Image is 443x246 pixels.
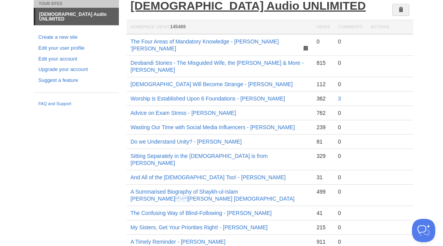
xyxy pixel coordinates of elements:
div: 0 [338,124,363,131]
div: 112 [316,81,330,88]
a: Worship is Established Upon 6 Foundations - [PERSON_NAME] [130,95,285,102]
a: And All of the [DEMOGRAPHIC_DATA] Too! - [PERSON_NAME] [130,174,286,180]
a: Upgrade your account [38,66,114,74]
div: 215 [316,224,330,231]
a: Create a new site [38,33,114,42]
div: 0 [338,238,363,245]
div: 329 [316,152,330,159]
div: 0 [338,109,363,116]
div: 0 [338,174,363,181]
a: Deobandi Stories - The Misguided Wife, the [PERSON_NAME] & More - [PERSON_NAME] [130,60,304,73]
a: The Confusing Way of Blind-Following - [PERSON_NAME] [130,210,271,216]
span: 145469 [170,24,185,29]
div: 0 [338,138,363,145]
a: Sitting Separately in the [DEMOGRAPHIC_DATA] is from [PERSON_NAME] [130,153,268,166]
th: Homepage Views [127,20,313,35]
div: 0 [338,152,363,159]
a: The Four Areas of Mandatory Knowledge - [PERSON_NAME] '[PERSON_NAME] [130,38,279,52]
div: 362 [316,95,330,102]
div: 0 [338,188,363,195]
iframe: Help Scout Beacon - Open [412,219,435,242]
a: [DEMOGRAPHIC_DATA] Will Become Strange - [PERSON_NAME] [130,81,293,87]
th: Actions [367,20,413,35]
a: [DEMOGRAPHIC_DATA] Audio UNLIMITED [35,8,119,25]
div: 815 [316,59,330,66]
div: 911 [316,238,330,245]
a: Advice on Exam Stress - [PERSON_NAME] [130,110,236,116]
div: 762 [316,109,330,116]
a: A Timely Reminder - [PERSON_NAME] [130,239,225,245]
a: Suggest a feature [38,76,114,85]
a: 3 [338,95,341,102]
div: 0 [338,59,363,66]
div: 0 [338,224,363,231]
a: Edit your user profile [38,44,114,52]
div: 0 [316,38,330,45]
div: 81 [316,138,330,145]
div: 0 [338,38,363,45]
th: Views [313,20,334,35]
th: Comments [334,20,367,35]
a: A Summarised Biography of Shaykh-ul-Islam [PERSON_NAME] - [PERSON_NAME] [DEMOGRAPHIC_DATA] [130,189,294,202]
a: FAQ and Support [38,100,114,107]
a: My Sisters, Get Your Priorities Right! - [PERSON_NAME] [130,224,268,230]
div: 41 [316,210,330,217]
a: Do we Understand Unity? - [PERSON_NAME] [130,139,242,145]
div: 31 [316,174,330,181]
div: 239 [316,124,330,131]
div: 0 [338,81,363,88]
a: Wasting Our Time with Social Media Influencers - [PERSON_NAME] [130,124,295,130]
a: Edit your account [38,55,114,63]
div: 499 [316,188,330,195]
div: 0 [338,210,363,217]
